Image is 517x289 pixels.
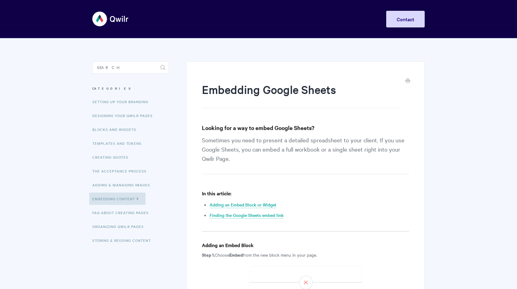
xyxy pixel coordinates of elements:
[202,189,409,197] h4: In this article:
[92,83,169,94] h3: Categories
[89,193,146,205] a: Embedding Content
[202,251,215,258] strong: Step 1.
[92,109,157,122] a: Designing Your Qwilr Pages
[202,82,400,108] h1: Embedding Google Sheets
[92,137,146,149] a: Templates and Tokens
[386,11,425,27] a: Contact
[92,7,129,31] img: Qwilr Help Center
[92,165,151,177] a: The Acceptance Process
[92,96,153,108] a: Setting up your Branding
[92,206,153,219] a: FAQ About Creating Pages
[92,151,133,163] a: Creating Quotes
[229,251,243,258] strong: Embed
[92,123,141,136] a: Blocks and Widgets
[210,201,276,208] a: Adding an Embed Block or Widget
[202,251,409,258] p: Choose from the new block menu in your page.
[202,241,409,249] h4: Adding an Embed Block
[210,212,284,219] a: Finding the Google Sheets embed link
[202,135,409,174] p: Sometimes you need to present a detailed spreadsheet to your client. If you use Google Sheets, yo...
[202,124,409,132] h3: Looking for a way to embed Google Sheets?
[92,61,169,74] input: Search
[92,220,148,233] a: Organizing Qwilr Pages
[92,179,155,191] a: Adding & Managing Images
[92,234,155,246] a: Storing & Reusing Content
[405,78,410,85] a: Print this Article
